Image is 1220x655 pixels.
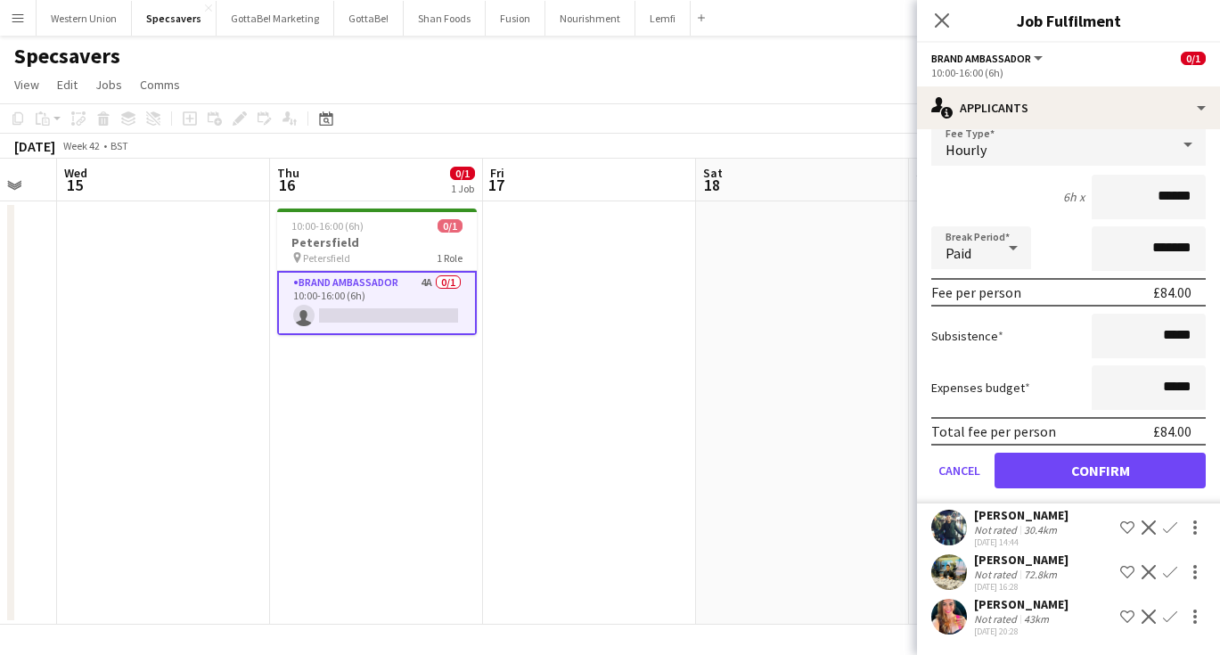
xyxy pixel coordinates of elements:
[974,568,1020,581] div: Not rated
[140,77,180,93] span: Comms
[913,175,938,195] span: 19
[334,1,404,36] button: GottaBe!
[946,244,971,262] span: Paid
[277,209,477,335] app-job-card: 10:00-16:00 (6h)0/1Petersfield Petersfield1 RoleBrand Ambassador4A0/110:00-16:00 (6h)
[931,453,987,488] button: Cancel
[133,73,187,96] a: Comms
[50,73,85,96] a: Edit
[303,251,350,265] span: Petersfield
[1153,283,1191,301] div: £84.00
[635,1,691,36] button: Lemfi
[111,139,128,152] div: BST
[703,165,723,181] span: Sat
[974,523,1020,536] div: Not rated
[217,1,334,36] button: GottaBe! Marketing
[64,165,87,181] span: Wed
[1020,523,1060,536] div: 30.4km
[14,77,39,93] span: View
[14,43,120,70] h1: Specsavers
[931,328,1003,344] label: Subsistence
[917,9,1220,32] h3: Job Fulfilment
[277,165,299,181] span: Thu
[61,175,87,195] span: 15
[974,612,1020,626] div: Not rated
[277,234,477,250] h3: Petersfield
[931,380,1030,396] label: Expenses budget
[95,77,122,93] span: Jobs
[974,626,1069,637] div: [DATE] 20:28
[974,536,1069,548] div: [DATE] 14:44
[291,219,364,233] span: 10:00-16:00 (6h)
[946,141,987,159] span: Hourly
[545,1,635,36] button: Nourishment
[931,422,1056,440] div: Total fee per person
[487,175,504,195] span: 17
[1020,612,1052,626] div: 43km
[974,507,1069,523] div: [PERSON_NAME]
[916,165,938,181] span: Sun
[974,581,1069,593] div: [DATE] 16:28
[450,167,475,180] span: 0/1
[486,1,545,36] button: Fusion
[438,219,463,233] span: 0/1
[57,77,78,93] span: Edit
[700,175,723,195] span: 18
[931,66,1206,79] div: 10:00-16:00 (6h)
[1153,422,1191,440] div: £84.00
[132,1,217,36] button: Specsavers
[490,165,504,181] span: Fri
[88,73,129,96] a: Jobs
[931,52,1031,65] span: Brand Ambassador
[917,86,1220,129] div: Applicants
[277,271,477,335] app-card-role: Brand Ambassador4A0/110:00-16:00 (6h)
[59,139,103,152] span: Week 42
[1063,189,1085,205] div: 6h x
[931,283,1021,301] div: Fee per person
[1181,52,1206,65] span: 0/1
[14,137,55,155] div: [DATE]
[7,73,46,96] a: View
[995,453,1206,488] button: Confirm
[451,182,474,195] div: 1 Job
[974,552,1069,568] div: [PERSON_NAME]
[931,52,1045,65] button: Brand Ambassador
[404,1,486,36] button: Shan Foods
[974,596,1069,612] div: [PERSON_NAME]
[1020,568,1060,581] div: 72.8km
[274,175,299,195] span: 16
[437,251,463,265] span: 1 Role
[37,1,132,36] button: Western Union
